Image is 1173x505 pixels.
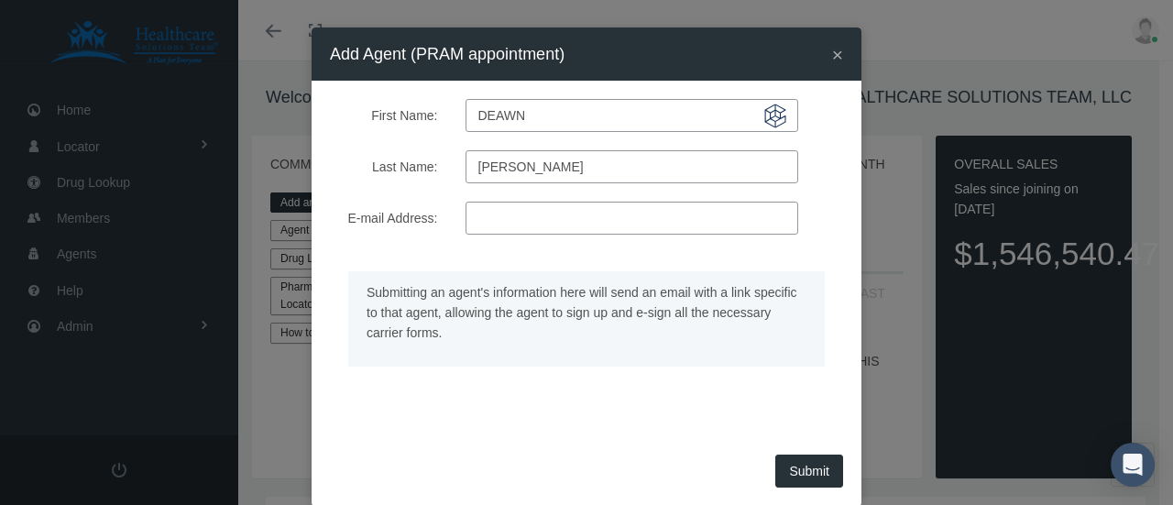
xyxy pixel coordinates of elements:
p: Submitting an agent's information here will send an email with a link specific to that agent, all... [367,282,806,343]
label: E-mail Address: [316,202,452,235]
h4: Add Agent (PRAM appointment) [330,41,565,67]
label: Last Name: [316,150,452,183]
span: × [832,44,843,65]
button: Close [832,45,843,64]
label: First Name: [316,99,452,132]
button: Submit [775,455,843,488]
div: Open Intercom Messenger [1111,443,1155,487]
